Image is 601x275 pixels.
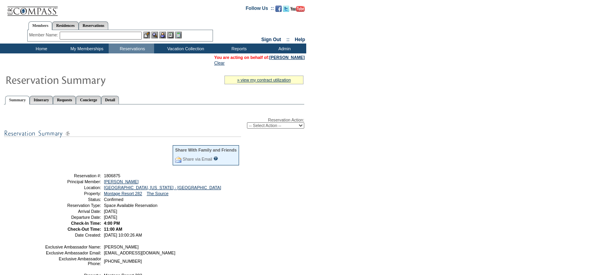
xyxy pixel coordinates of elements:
div: Share With Family and Friends [175,148,237,152]
td: Departure Date: [45,215,101,220]
a: [PERSON_NAME] [104,179,139,184]
a: Reservations [79,21,108,30]
img: Impersonate [159,32,166,38]
span: 11:00 AM [104,227,122,231]
img: Become our fan on Facebook [275,6,282,12]
a: Sign Out [261,37,281,42]
strong: Check-In Time: [71,221,101,226]
td: Reservations [109,44,154,53]
span: [DATE] [104,209,117,214]
a: Residences [52,21,79,30]
td: My Memberships [63,44,109,53]
td: Exclusive Ambassador Name: [45,245,101,249]
img: Reservaton Summary [5,72,163,87]
img: subTtlResSummary.gif [4,129,241,138]
td: Home [18,44,63,53]
td: Vacation Collection [154,44,215,53]
a: Become our fan on Facebook [275,8,282,13]
img: Follow us on Twitter [283,6,289,12]
a: Share via Email [183,157,212,161]
span: [EMAIL_ADDRESS][DOMAIN_NAME] [104,250,175,255]
span: :: [286,37,290,42]
span: Space Available Reservation [104,203,157,208]
td: Property: [45,191,101,196]
div: Member Name: [29,32,60,38]
img: Reservations [167,32,174,38]
img: View [151,32,158,38]
td: Reservation #: [45,173,101,178]
a: The Source [147,191,168,196]
span: [DATE] 10:00:26 AM [104,233,142,237]
div: Reservation Action: [4,118,304,129]
td: Exclusive Ambassador Email: [45,250,101,255]
input: What is this? [213,156,218,161]
img: Subscribe to our YouTube Channel [290,6,305,12]
td: Location: [45,185,101,190]
span: [PERSON_NAME] [104,245,139,249]
span: Confirmed [104,197,123,202]
a: » view my contract utilization [237,78,291,82]
td: Exclusive Ambassador Phone: [45,256,101,266]
a: [PERSON_NAME] [269,55,305,60]
a: Detail [101,96,119,104]
span: You are acting on behalf of: [214,55,305,60]
span: [PHONE_NUMBER] [104,259,142,264]
a: Summary [5,96,30,104]
a: Clear [214,61,224,65]
span: 4:00 PM [104,221,120,226]
td: Principal Member: [45,179,101,184]
td: Follow Us :: [246,5,274,14]
td: Reservation Type: [45,203,101,208]
a: Subscribe to our YouTube Channel [290,8,305,13]
span: 1806875 [104,173,121,178]
td: Reports [215,44,261,53]
a: Members [28,21,53,30]
td: Admin [261,44,306,53]
img: b_calculator.gif [175,32,182,38]
strong: Check-Out Time: [68,227,101,231]
a: Montage Resort 282 [104,191,142,196]
img: b_edit.gif [143,32,150,38]
a: Itinerary [30,96,53,104]
a: Concierge [76,96,101,104]
td: Date Created: [45,233,101,237]
td: Status: [45,197,101,202]
a: [GEOGRAPHIC_DATA], [US_STATE] - [GEOGRAPHIC_DATA] [104,185,221,190]
a: Requests [53,96,76,104]
a: Help [295,37,305,42]
span: [DATE] [104,215,117,220]
a: Follow us on Twitter [283,8,289,13]
td: Arrival Date: [45,209,101,214]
